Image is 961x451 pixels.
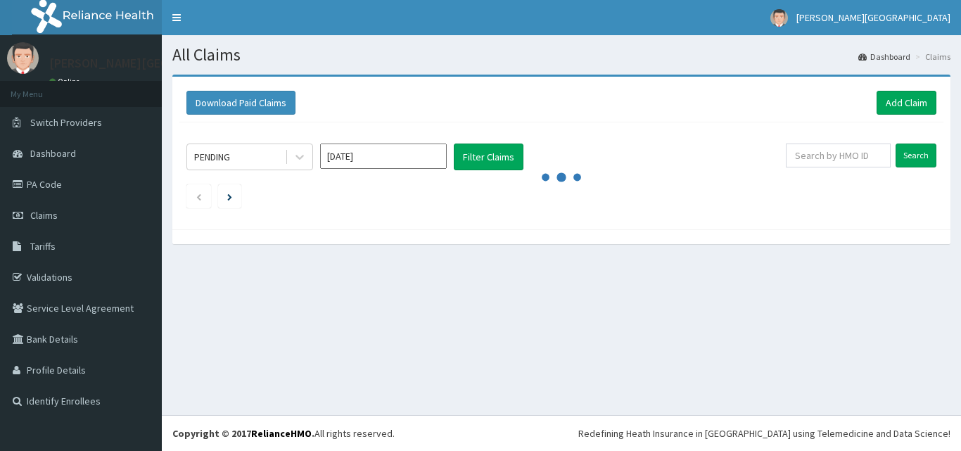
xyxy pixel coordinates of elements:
input: Search [896,144,936,167]
span: Dashboard [30,147,76,160]
input: Select Month and Year [320,144,447,169]
a: Next page [227,190,232,203]
input: Search by HMO ID [786,144,891,167]
a: RelianceHMO [251,427,312,440]
span: Switch Providers [30,116,102,129]
button: Download Paid Claims [186,91,295,115]
a: Dashboard [858,51,910,63]
a: Add Claim [877,91,936,115]
li: Claims [912,51,950,63]
div: PENDING [194,150,230,164]
h1: All Claims [172,46,950,64]
strong: Copyright © 2017 . [172,427,314,440]
svg: audio-loading [540,156,583,198]
img: User Image [770,9,788,27]
p: [PERSON_NAME][GEOGRAPHIC_DATA] [49,57,257,70]
footer: All rights reserved. [162,415,961,451]
a: Previous page [196,190,202,203]
div: Redefining Heath Insurance in [GEOGRAPHIC_DATA] using Telemedicine and Data Science! [578,426,950,440]
button: Filter Claims [454,144,523,170]
a: Online [49,77,83,87]
img: User Image [7,42,39,74]
span: Claims [30,209,58,222]
span: [PERSON_NAME][GEOGRAPHIC_DATA] [796,11,950,24]
span: Tariffs [30,240,56,253]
